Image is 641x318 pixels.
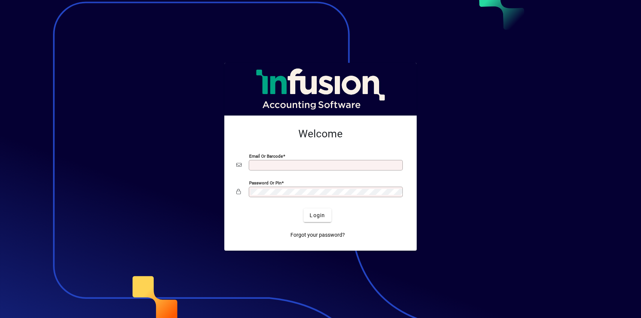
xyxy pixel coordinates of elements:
mat-label: Email or Barcode [249,154,283,159]
h2: Welcome [236,128,405,140]
mat-label: Password or Pin [249,180,281,186]
span: Forgot your password? [290,231,345,239]
a: Forgot your password? [287,228,348,242]
button: Login [304,208,331,222]
span: Login [310,211,325,219]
